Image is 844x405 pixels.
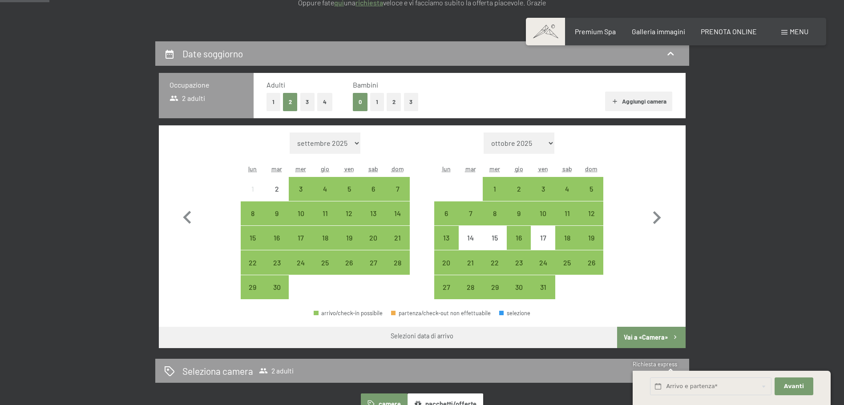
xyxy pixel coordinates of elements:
[337,250,361,274] div: arrivo/check-in possibile
[362,210,384,232] div: 13
[508,259,530,281] div: 23
[386,234,408,257] div: 21
[361,177,385,201] div: Sat Sep 06 2025
[314,185,336,208] div: 4
[300,93,315,111] button: 3
[617,327,685,348] button: Vai a «Camera»
[507,201,531,225] div: Thu Oct 09 2025
[265,177,289,201] div: arrivo/check-in non effettuabile
[483,177,507,201] div: Wed Oct 01 2025
[515,165,523,172] abbr: giovedì
[242,185,264,208] div: 1
[531,201,555,225] div: Fri Oct 10 2025
[484,210,506,232] div: 8
[555,201,579,225] div: arrivo/check-in possibile
[391,310,491,316] div: partenza/check-out non effettuabile
[265,201,289,225] div: Tue Sep 09 2025
[459,201,483,225] div: Tue Oct 07 2025
[459,250,483,274] div: arrivo/check-in possibile
[241,177,265,201] div: arrivo/check-in non effettuabile
[508,234,530,257] div: 16
[508,284,530,306] div: 30
[580,210,602,232] div: 12
[507,250,531,274] div: Thu Oct 23 2025
[361,250,385,274] div: Sat Sep 27 2025
[508,185,530,208] div: 2
[337,177,361,201] div: Fri Sep 05 2025
[289,226,313,250] div: arrivo/check-in possibile
[459,275,483,299] div: arrivo/check-in possibile
[556,259,578,281] div: 25
[265,177,289,201] div: Tue Sep 02 2025
[459,226,483,250] div: arrivo/check-in non effettuabile
[182,365,253,377] h2: Seleziona camera
[555,250,579,274] div: Sat Oct 25 2025
[170,93,206,103] span: 2 adulti
[314,259,336,281] div: 25
[507,177,531,201] div: Thu Oct 02 2025
[483,226,507,250] div: arrivo/check-in non effettuabile
[507,250,531,274] div: arrivo/check-in possibile
[460,259,482,281] div: 21
[338,234,360,257] div: 19
[579,177,603,201] div: arrivo/check-in possibile
[459,275,483,299] div: Tue Oct 28 2025
[353,93,367,111] button: 0
[484,234,506,257] div: 15
[289,250,313,274] div: arrivo/check-in possibile
[361,226,385,250] div: arrivo/check-in possibile
[361,177,385,201] div: arrivo/check-in possibile
[507,226,531,250] div: arrivo/check-in possibile
[460,234,482,257] div: 14
[784,382,804,390] span: Avanti
[434,275,458,299] div: arrivo/check-in possibile
[289,177,313,201] div: Wed Sep 03 2025
[531,250,555,274] div: Fri Oct 24 2025
[484,284,506,306] div: 29
[283,93,298,111] button: 2
[633,361,677,368] span: Richiesta express
[385,226,409,250] div: Sun Sep 21 2025
[489,165,500,172] abbr: mercoledì
[555,177,579,201] div: arrivo/check-in possibile
[579,201,603,225] div: Sun Oct 12 2025
[556,210,578,232] div: 11
[644,132,670,300] button: Mese successivo
[290,185,312,208] div: 3
[532,259,554,281] div: 24
[632,27,685,36] span: Galleria immagini
[434,201,458,225] div: arrivo/check-in possibile
[182,48,243,59] h2: Date soggiorno
[483,250,507,274] div: Wed Oct 22 2025
[532,234,554,257] div: 17
[353,80,378,89] span: Bambini
[174,132,200,300] button: Mese precedente
[392,165,404,172] abbr: domenica
[459,201,483,225] div: arrivo/check-in possibile
[555,226,579,250] div: arrivo/check-in possibile
[385,201,409,225] div: arrivo/check-in possibile
[484,185,506,208] div: 1
[265,226,289,250] div: arrivo/check-in possibile
[313,201,337,225] div: Thu Sep 11 2025
[170,80,243,90] h3: Occupazione
[313,226,337,250] div: Thu Sep 18 2025
[460,210,482,232] div: 7
[265,201,289,225] div: arrivo/check-in possibile
[313,226,337,250] div: arrivo/check-in possibile
[531,275,555,299] div: Fri Oct 31 2025
[483,201,507,225] div: arrivo/check-in possibile
[538,165,548,172] abbr: venerdì
[317,93,332,111] button: 4
[265,226,289,250] div: Tue Sep 16 2025
[313,250,337,274] div: arrivo/check-in possibile
[385,226,409,250] div: arrivo/check-in possibile
[580,185,602,208] div: 5
[532,210,554,232] div: 10
[241,250,265,274] div: arrivo/check-in possibile
[434,250,458,274] div: arrivo/check-in possibile
[242,234,264,257] div: 15
[585,165,598,172] abbr: domenica
[314,234,336,257] div: 18
[271,165,282,172] abbr: martedì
